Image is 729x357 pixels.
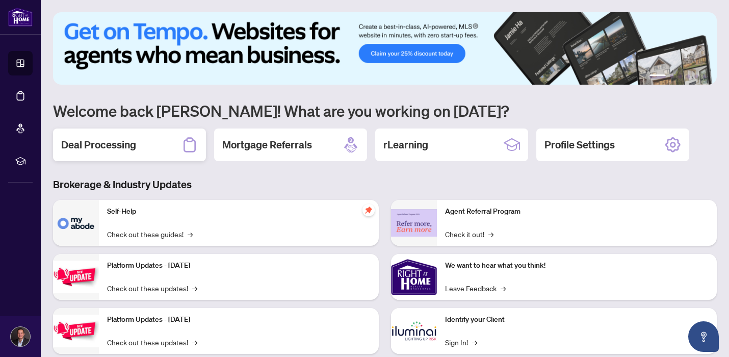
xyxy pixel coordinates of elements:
img: logo [8,8,33,27]
a: Check it out!→ [445,228,493,240]
img: Platform Updates - July 8, 2025 [53,315,99,347]
a: Check out these updates!→ [107,337,197,348]
h2: Mortgage Referrals [222,138,312,152]
span: pushpin [362,204,375,216]
h1: Welcome back [PERSON_NAME]! What are you working on [DATE]? [53,101,717,120]
img: Identify your Client [391,308,437,354]
p: Platform Updates - [DATE] [107,260,371,271]
p: Agent Referral Program [445,206,709,217]
h2: rLearning [383,138,428,152]
p: We want to hear what you think! [445,260,709,271]
p: Platform Updates - [DATE] [107,314,371,325]
span: → [488,228,493,240]
h2: Profile Settings [544,138,615,152]
button: 3 [678,74,682,79]
button: Open asap [688,321,719,352]
a: Leave Feedback→ [445,283,506,294]
a: Sign In!→ [445,337,477,348]
a: Check out these guides!→ [107,228,193,240]
span: → [501,283,506,294]
span: → [192,337,197,348]
button: 5 [694,74,698,79]
p: Self-Help [107,206,371,217]
span: → [192,283,197,294]
img: Platform Updates - July 21, 2025 [53,261,99,293]
p: Identify your Client [445,314,709,325]
img: Profile Icon [11,327,30,346]
button: 1 [649,74,666,79]
button: 2 [670,74,674,79]
span: → [472,337,477,348]
span: → [188,228,193,240]
img: Self-Help [53,200,99,246]
img: Slide 0 [53,12,717,85]
h3: Brokerage & Industry Updates [53,177,717,192]
img: We want to hear what you think! [391,254,437,300]
img: Agent Referral Program [391,209,437,237]
button: 4 [686,74,690,79]
h2: Deal Processing [61,138,136,152]
button: 6 [702,74,707,79]
a: Check out these updates!→ [107,283,197,294]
